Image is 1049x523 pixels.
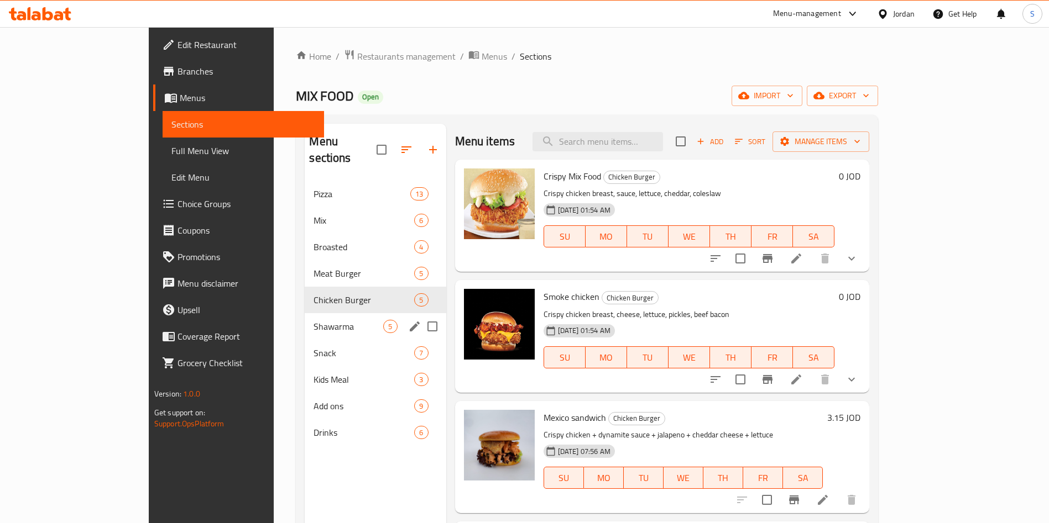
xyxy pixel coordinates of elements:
div: Broasted4 [305,234,446,260]
div: Menu-management [773,7,841,20]
button: TU [627,225,669,247]
span: Branches [178,65,315,78]
button: FR [751,225,793,247]
button: SU [544,225,586,247]
span: Menus [180,91,315,104]
div: items [414,346,428,360]
h2: Menu items [455,133,515,150]
div: Chicken Burger5 [305,287,446,313]
span: Kids Meal [314,373,414,386]
div: Mix6 [305,207,446,234]
div: items [414,373,428,386]
span: Full Menu View [171,144,315,157]
span: [DATE] 01:54 AM [554,325,615,336]
svg: Show Choices [845,373,858,386]
span: 7 [415,348,427,358]
div: Broasted [314,240,414,253]
div: items [414,426,428,439]
span: Meat Burger [314,267,414,280]
button: Branch-specific-item [781,487,807,513]
a: Menus [468,49,507,64]
button: SU [544,346,586,368]
div: Pizza [314,187,410,200]
li: / [512,50,515,63]
span: Drinks [314,426,414,439]
a: Support.OpsPlatform [154,416,225,431]
a: Coverage Report [153,323,324,350]
h6: 3.15 JOD [827,410,860,425]
div: Jordan [893,8,915,20]
button: SA [793,346,834,368]
svg: Show Choices [845,252,858,265]
button: TH [710,225,751,247]
span: Edit Menu [171,171,315,184]
span: SU [549,229,581,245]
button: delete [838,487,865,513]
span: 5 [415,268,427,279]
button: SU [544,467,584,489]
span: Menus [482,50,507,63]
nav: Menu sections [305,176,446,450]
span: Sort items [728,133,773,150]
span: Coverage Report [178,330,315,343]
span: Coupons [178,224,315,237]
button: TH [703,467,743,489]
span: [DATE] 07:56 AM [554,446,615,457]
button: show more [838,366,865,393]
span: Select to update [729,368,752,391]
div: items [414,293,428,307]
div: Chicken Burger [608,412,665,425]
a: Restaurants management [344,49,456,64]
span: SA [797,350,830,366]
span: Add ons [314,399,414,413]
a: Edit Menu [163,164,324,191]
span: 4 [415,242,427,252]
div: Pizza13 [305,181,446,207]
span: Smoke chicken [544,288,599,305]
button: MO [584,467,624,489]
div: Add ons9 [305,393,446,419]
span: SA [787,470,818,486]
span: 9 [415,401,427,411]
span: Manage items [781,135,860,149]
button: export [807,86,878,106]
button: WE [664,467,703,489]
a: Sections [163,111,324,138]
span: Sections [520,50,551,63]
span: Mix [314,214,414,227]
span: MIX FOOD [296,83,353,108]
button: import [732,86,802,106]
div: items [383,320,397,333]
li: / [460,50,464,63]
span: 5 [384,321,396,332]
button: sort-choices [702,366,729,393]
input: search [533,132,663,151]
img: Smoke chicken [464,289,535,360]
button: Sort [732,133,768,150]
span: Version: [154,387,181,401]
button: TU [624,467,664,489]
span: Sort sections [393,136,420,163]
div: Chicken Burger [603,171,660,184]
h2: Menu sections [309,133,376,166]
a: Menu disclaimer [153,270,324,297]
span: MO [590,350,623,366]
span: TH [714,229,747,245]
span: Edit Restaurant [178,38,315,51]
span: Add item [692,133,728,150]
h6: 0 JOD [839,289,860,304]
span: MO [590,229,623,245]
span: TU [628,470,659,486]
span: S [1030,8,1035,20]
span: Chicken Burger [609,412,665,425]
button: Add [692,133,728,150]
span: 1.0.0 [183,387,200,401]
div: Snack7 [305,340,446,366]
div: items [410,187,428,200]
span: Select all sections [370,138,393,161]
img: Mexico sandwich [464,410,535,480]
a: Full Menu View [163,138,324,164]
button: Branch-specific-item [754,245,781,272]
span: Promotions [178,250,315,263]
